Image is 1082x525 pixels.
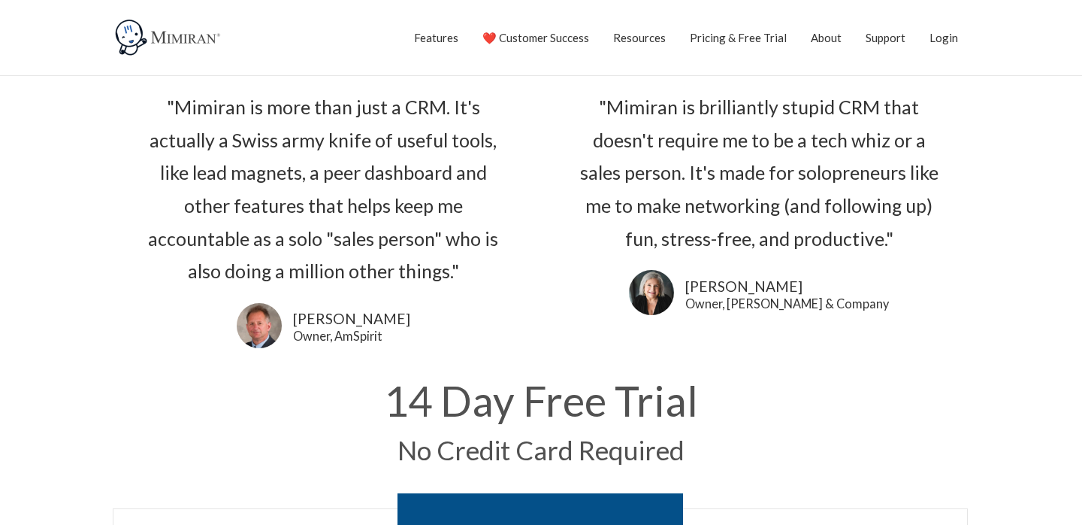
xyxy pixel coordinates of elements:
[135,380,947,422] h1: 14 Day Free Trial
[629,270,674,315] img: Lori Karpman uses Mimiran CRM to grow her business
[135,437,947,463] h2: No Credit Card Required
[135,91,511,288] div: "Mimiran is more than just a CRM. It's actually a Swiss army knife of useful tools, like lead mag...
[690,19,787,56] a: Pricing & Free Trial
[571,91,947,255] div: "Mimiran is brilliantly stupid CRM that doesn't require me to be a tech whiz or a sales person. I...
[293,308,410,330] a: [PERSON_NAME]
[113,19,225,56] img: Mimiran CRM
[866,19,905,56] a: Support
[929,19,958,56] a: Login
[811,19,842,56] a: About
[685,298,889,310] a: Owner, [PERSON_NAME] & Company
[482,19,589,56] a: ❤️ Customer Success
[237,303,282,348] img: Frank Agin
[685,276,889,298] a: [PERSON_NAME]
[414,19,458,56] a: Features
[613,19,666,56] a: Resources
[293,330,410,342] a: Owner, AmSpirit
